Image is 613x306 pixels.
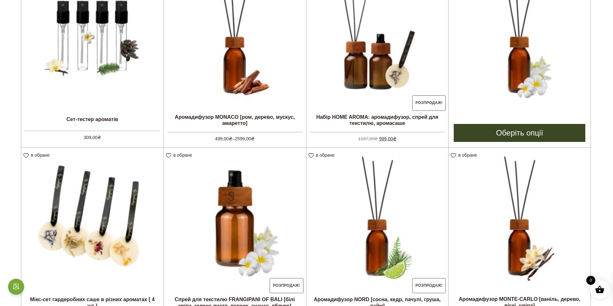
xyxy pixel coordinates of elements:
[23,153,52,158] a: в обране
[306,111,449,129] h2: Набір HOME AROMA: аромадифузор, спрей для текстилю, аромасаше
[586,276,595,285] span: 0
[166,153,194,158] a: в обране
[451,153,456,158] img: unfavourite.svg
[215,136,232,141] bdi: 499,00
[451,153,479,158] a: в обране
[31,153,50,158] span: в обране
[412,278,446,293] span: Розпродаж!
[270,278,303,293] span: Розпродаж!
[167,132,303,142] span: –
[454,124,585,142] a: Виберіть опції для " Аромадифузор FRANGIPANI OF BALI [білі квіти, зелене листя, персик, ананас, я...
[379,136,396,141] bdi: 999,00
[309,153,314,158] img: unfavourite.svg
[412,95,446,111] span: Розпродаж!
[316,153,335,158] span: в обране
[374,136,378,141] span: ₴
[458,153,477,158] span: в обране
[229,136,232,141] span: ₴
[235,136,255,141] bdi: 2599,00
[21,111,163,127] h2: Сет-тестер ароматів
[166,153,171,158] img: unfavourite.svg
[251,136,255,141] span: ₴
[164,111,306,129] h2: Аромадифузор MONACO [ром, дерево, мускус, амаретто]
[309,153,337,158] a: в обране
[393,136,396,141] span: ₴
[84,135,101,140] bdi: 309,00
[358,136,378,141] bdi: 1187,00
[173,153,192,158] span: в обране
[23,153,29,158] img: unfavourite.svg
[98,135,101,140] span: ₴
